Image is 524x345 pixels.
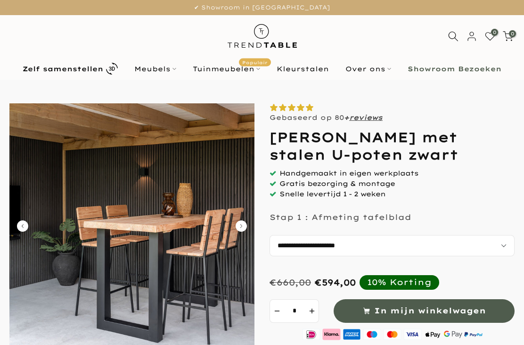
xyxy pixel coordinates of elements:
button: In mijn winkelwagen [334,299,515,323]
img: trend-table [221,15,303,57]
a: 0 [485,31,495,42]
div: 10% Korting [367,277,432,287]
iframe: toggle-frame [1,297,48,344]
a: Meubels [126,63,185,75]
div: €594,00 [315,277,356,288]
span: Populair [239,58,271,66]
button: increment [305,299,319,323]
p: Stap 1 : Afmeting tafelblad [270,212,411,222]
select: autocomplete="off" [270,235,515,256]
p: Gebaseerd op 80 [270,113,383,122]
a: 0 [503,31,513,42]
b: Zelf samenstellen [23,66,103,72]
a: Zelf samenstellen [15,60,126,77]
a: Over ons [337,63,400,75]
span: Handgemaakt in eigen werkplaats [279,169,418,177]
h1: [PERSON_NAME] met stalen U-poten zwart [270,129,515,163]
div: €660,00 [270,277,311,288]
a: TuinmeubelenPopulair [185,63,269,75]
button: Carousel Next Arrow [236,220,247,232]
button: decrement [270,299,284,323]
span: 0 [509,30,516,37]
span: Gratis bezorging & montage [279,179,395,188]
a: Kleurstalen [269,63,337,75]
b: Showroom Bezoeken [408,66,501,72]
a: Showroom Bezoeken [400,63,510,75]
button: Carousel Back Arrow [17,220,28,232]
strong: + [344,113,349,122]
input: Quantity [284,299,305,323]
a: reviews [349,113,383,122]
span: Snelle levertijd 1 - 2 weken [279,190,385,198]
span: 0 [491,29,498,36]
p: ✔ Showroom in [GEOGRAPHIC_DATA] [12,2,512,13]
span: In mijn winkelwagen [374,304,486,318]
